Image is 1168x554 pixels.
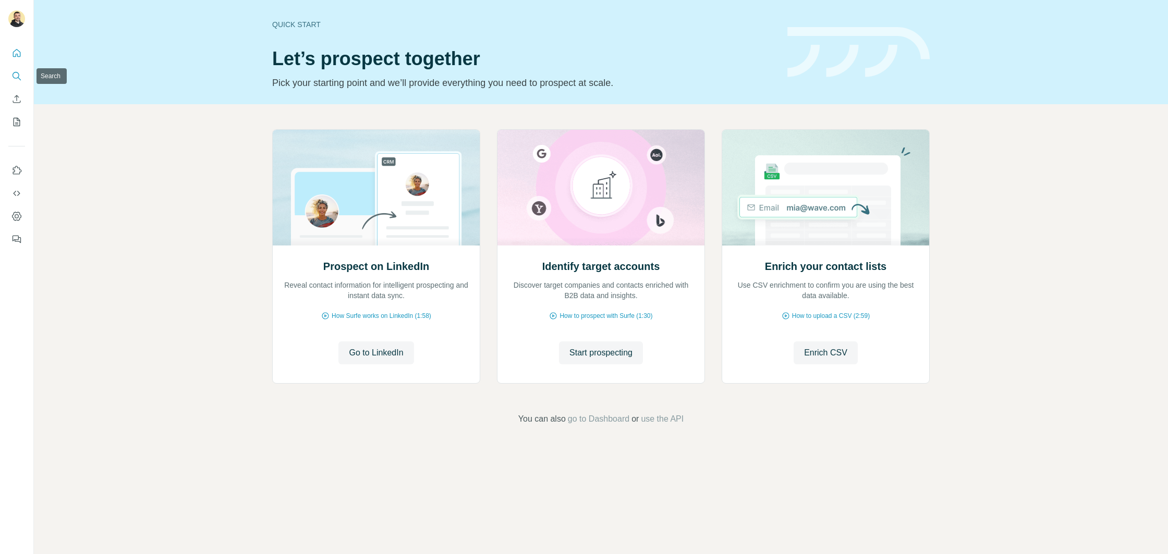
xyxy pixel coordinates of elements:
button: Feedback [8,230,25,249]
img: Identify target accounts [497,130,705,245]
button: Go to LinkedIn [338,341,413,364]
img: Enrich your contact lists [722,130,930,245]
span: You can also [518,413,566,425]
h2: Prospect on LinkedIn [323,259,429,274]
button: Enrich CSV [8,90,25,108]
p: Reveal contact information for intelligent prospecting and instant data sync. [283,280,469,301]
h2: Enrich your contact lists [765,259,886,274]
button: Dashboard [8,207,25,226]
div: Quick start [272,19,775,30]
button: My lists [8,113,25,131]
button: Start prospecting [559,341,643,364]
button: use the API [641,413,684,425]
button: go to Dashboard [568,413,629,425]
span: How to upload a CSV (2:59) [792,311,870,321]
p: Discover target companies and contacts enriched with B2B data and insights. [508,280,694,301]
button: Quick start [8,44,25,63]
img: Avatar [8,10,25,27]
span: Enrich CSV [804,347,847,359]
img: Prospect on LinkedIn [272,130,480,245]
p: Pick your starting point and we’ll provide everything you need to prospect at scale. [272,76,775,90]
button: Search [8,67,25,85]
button: Use Surfe on LinkedIn [8,161,25,180]
p: Use CSV enrichment to confirm you are using the best data available. [733,280,919,301]
span: How Surfe works on LinkedIn (1:58) [332,311,431,321]
h2: Identify target accounts [542,259,660,274]
img: banner [787,27,930,78]
span: How to prospect with Surfe (1:30) [559,311,652,321]
span: Go to LinkedIn [349,347,403,359]
span: or [631,413,639,425]
span: Start prospecting [569,347,632,359]
button: Enrich CSV [794,341,858,364]
button: Use Surfe API [8,184,25,203]
h1: Let’s prospect together [272,48,775,69]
